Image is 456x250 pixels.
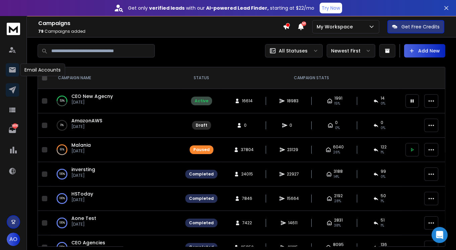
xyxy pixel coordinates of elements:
[71,197,93,203] p: [DATE]
[381,242,387,247] span: 136
[20,64,65,76] div: Email Accounts
[38,29,283,34] p: Campaigns added
[287,171,299,177] span: 22927
[334,223,341,228] span: 38 %
[206,5,269,11] strong: AI-powered Lead Finder,
[322,5,340,11] p: Try Now
[287,98,299,104] span: 18983
[244,123,251,128] span: 0
[335,125,340,131] span: 0%
[7,233,20,246] button: AO
[242,196,252,201] span: 7846
[387,20,444,33] button: Get Free Credits
[432,227,448,243] div: Open Intercom Messenger
[71,191,93,197] a: HSToday
[334,193,343,199] span: 2192
[50,186,181,211] td: 100%HSToday[DATE]
[50,211,181,235] td: 100%Aone Test[DATE]
[317,23,355,30] p: My Workspace
[381,174,385,179] span: 0 %
[189,245,214,250] div: Completed
[60,146,64,153] p: 61 %
[50,162,181,186] td: 100%inversting[DATE]
[241,147,254,152] span: 37804
[193,147,210,152] div: Paused
[12,123,18,129] p: 14061
[381,199,384,204] span: 1 %
[71,124,102,129] p: [DATE]
[71,148,91,154] p: [DATE]
[320,3,342,13] button: Try Now
[381,120,383,125] span: 0
[381,96,385,101] span: 14
[242,220,252,226] span: 7422
[381,169,386,174] span: 99
[50,89,181,113] td: 53%CEO New Agecny[DATE]
[381,125,385,131] span: 0%
[334,101,340,106] span: 15 %
[401,23,440,30] p: Get Free Credits
[71,100,113,105] p: [DATE]
[334,174,339,179] span: 14 %
[334,96,342,101] span: 1991
[381,144,387,150] span: 122
[381,193,386,199] span: 50
[381,101,385,106] span: 0 %
[38,28,44,34] span: 79
[59,195,65,202] p: 100 %
[334,199,341,204] span: 28 %
[381,150,384,155] span: 1 %
[333,242,344,247] span: 8095
[59,220,65,226] p: 100 %
[221,67,401,89] th: CAMPAIGN STATS
[128,5,314,11] p: Get only with our starting at $22/mo
[335,120,338,125] span: 0
[71,173,95,178] p: [DATE]
[279,47,308,54] p: All Statuses
[381,223,384,228] span: 1 %
[71,117,102,124] a: AmazonAWS
[71,222,96,227] p: [DATE]
[287,147,298,152] span: 23129
[50,67,181,89] th: CAMPAIGN NAME
[302,21,306,26] span: 50
[196,123,207,128] div: Draft
[334,218,343,223] span: 2831
[195,98,208,104] div: Active
[287,196,299,201] span: 15664
[50,138,181,162] td: 61%Malania[DATE]
[327,44,375,57] button: Newest First
[59,171,65,177] p: 100 %
[71,142,91,148] a: Malania
[381,218,385,223] span: 51
[241,171,253,177] span: 24015
[189,171,214,177] div: Completed
[71,215,96,222] a: Aone Test
[242,98,253,104] span: 16614
[71,239,105,246] a: CEO Agencies
[7,23,20,35] img: logo
[333,150,340,155] span: 26 %
[38,19,283,27] h1: Campaigns
[60,122,64,129] p: 0 %
[333,144,344,150] span: 6040
[289,123,296,128] span: 0
[6,123,19,137] a: 14061
[71,166,95,173] a: inversting
[334,169,343,174] span: 3188
[189,196,214,201] div: Completed
[288,245,298,250] span: 21125
[71,93,113,100] a: CEO New Agecny
[181,67,221,89] th: STATUS
[149,5,185,11] strong: verified leads
[189,220,214,226] div: Completed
